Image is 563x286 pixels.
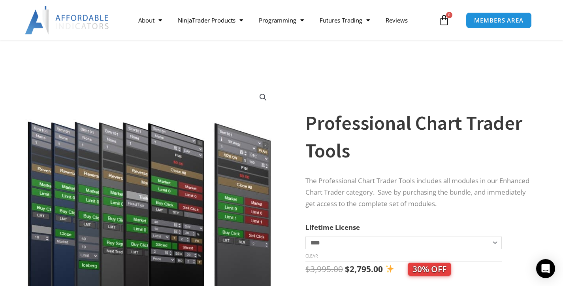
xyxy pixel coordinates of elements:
h1: Professional Chart Trader Tools [305,109,536,165]
a: Programming [251,11,312,29]
a: View full-screen image gallery [256,90,270,104]
a: Futures Trading [312,11,378,29]
span: $ [305,263,310,275]
a: 0 [427,9,461,32]
a: About [130,11,170,29]
bdi: 2,795.00 [345,263,383,275]
p: The Professional Chart Trader Tools includes all modules in our Enhanced Chart Trader category. S... [305,175,536,210]
span: 0 [446,12,452,18]
label: Lifetime License [305,223,360,232]
a: Reviews [378,11,416,29]
img: ✨ [386,265,394,273]
span: MEMBERS AREA [474,17,523,23]
nav: Menu [130,11,437,29]
img: LogoAI | Affordable Indicators – NinjaTrader [25,6,110,34]
bdi: 3,995.00 [305,263,343,275]
span: $ [345,263,350,275]
a: MEMBERS AREA [466,12,532,28]
a: Clear options [305,253,318,259]
a: NinjaTrader Products [170,11,251,29]
span: 30% OFF [408,263,451,276]
div: Open Intercom Messenger [536,259,555,278]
